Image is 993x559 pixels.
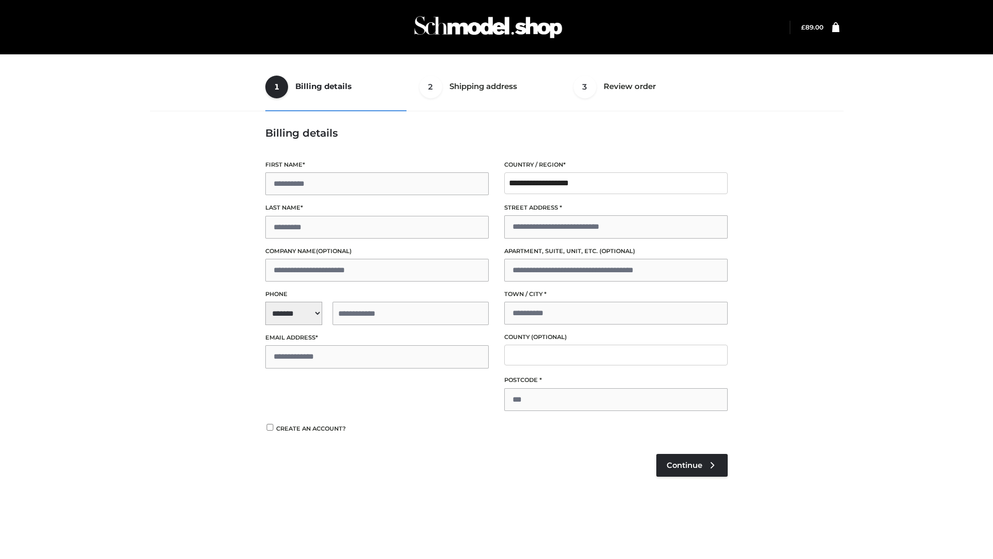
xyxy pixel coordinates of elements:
[276,425,346,432] span: Create an account?
[531,333,567,341] span: (optional)
[265,203,489,213] label: Last name
[801,23,823,31] bdi: 89.00
[801,23,805,31] span: £
[411,7,566,48] img: Schmodel Admin 964
[504,203,728,213] label: Street address
[656,454,728,477] a: Continue
[504,289,728,299] label: Town / City
[801,23,823,31] a: £89.00
[316,247,352,255] span: (optional)
[667,461,702,470] span: Continue
[265,333,489,343] label: Email address
[504,160,728,170] label: Country / Region
[265,424,275,431] input: Create an account?
[265,289,489,299] label: Phone
[504,246,728,256] label: Apartment, suite, unit, etc.
[599,247,635,255] span: (optional)
[504,375,728,385] label: Postcode
[265,127,728,139] h3: Billing details
[265,160,489,170] label: First name
[504,332,728,342] label: County
[265,246,489,256] label: Company name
